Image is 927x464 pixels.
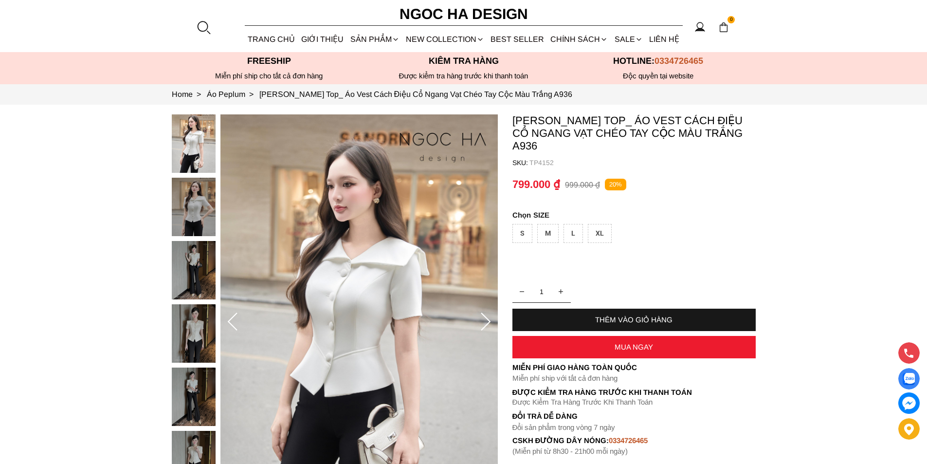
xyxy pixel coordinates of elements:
p: Freeship [172,56,366,66]
h6: Đổi trả dễ dàng [512,412,756,420]
font: 0334726465 [609,436,648,445]
p: 799.000 ₫ [512,178,560,191]
div: Chính sách [547,26,611,52]
a: NEW COLLECTION [402,26,487,52]
div: SẢN PHẨM [347,26,402,52]
img: Fiona Top_ Áo Vest Cách Điệu Cổ Ngang Vạt Chéo Tay Cộc Màu Trắng A936_mini_4 [172,368,216,426]
p: TP4152 [529,159,756,167]
span: > [245,90,257,98]
h6: Độc quyền tại website [561,72,756,80]
font: cskh đường dây nóng: [512,436,609,445]
a: Link to Áo Peplum [207,90,259,98]
p: 999.000 ₫ [565,180,600,189]
img: Fiona Top_ Áo Vest Cách Điệu Cổ Ngang Vạt Chéo Tay Cộc Màu Trắng A936_mini_3 [172,304,216,363]
p: Hotline: [561,56,756,66]
a: SALE [611,26,646,52]
span: 0 [727,16,735,24]
div: L [563,224,583,243]
input: Quantity input [512,282,571,301]
p: Được kiểm tra hàng trước khi thanh toán [366,72,561,80]
div: S [512,224,532,243]
a: LIÊN HỆ [646,26,682,52]
a: Display image [898,368,920,390]
div: MUA NGAY [512,343,756,351]
a: TRANG CHỦ [245,26,298,52]
a: Ngoc Ha Design [391,2,537,26]
p: Được Kiểm Tra Hàng Trước Khi Thanh Toán [512,398,756,407]
img: Display image [903,373,915,385]
a: Link to Fiona Top_ Áo Vest Cách Điệu Cổ Ngang Vạt Chéo Tay Cộc Màu Trắng A936 [259,90,573,98]
img: img-CART-ICON-ksit0nf1 [718,22,729,33]
p: Được Kiểm Tra Hàng Trước Khi Thanh Toán [512,388,756,397]
a: messenger [898,392,920,414]
a: GIỚI THIỆU [298,26,347,52]
div: M [537,224,559,243]
img: Fiona Top_ Áo Vest Cách Điệu Cổ Ngang Vạt Chéo Tay Cộc Màu Trắng A936_mini_2 [172,241,216,299]
font: Miễn phí ship với tất cả đơn hàng [512,374,618,382]
p: SIZE [512,211,756,219]
span: 0334726465 [654,56,703,66]
p: 20% [605,179,626,191]
img: Fiona Top_ Áo Vest Cách Điệu Cổ Ngang Vạt Chéo Tay Cộc Màu Trắng A936_mini_1 [172,178,216,236]
h6: SKU: [512,159,529,167]
div: THÊM VÀO GIỎ HÀNG [512,316,756,324]
span: > [193,90,205,98]
a: BEST SELLER [488,26,547,52]
a: Link to Home [172,90,207,98]
img: Fiona Top_ Áo Vest Cách Điệu Cổ Ngang Vạt Chéo Tay Cộc Màu Trắng A936_mini_0 [172,114,216,173]
p: [PERSON_NAME] Top_ Áo Vest Cách Điệu Cổ Ngang Vạt Chéo Tay Cộc Màu Trắng A936 [512,114,756,152]
div: Miễn phí ship cho tất cả đơn hàng [172,72,366,80]
font: Miễn phí giao hàng toàn quốc [512,363,637,371]
font: Đổi sản phẩm trong vòng 7 ngày [512,423,616,431]
font: Kiểm tra hàng [429,56,499,66]
div: XL [588,224,612,243]
font: (Miễn phí từ 8h30 - 21h00 mỗi ngày) [512,447,628,455]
